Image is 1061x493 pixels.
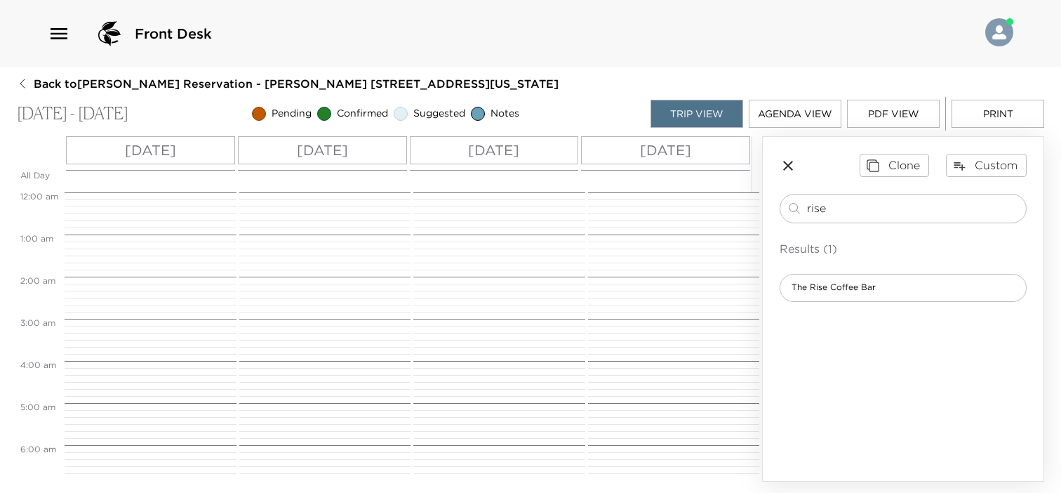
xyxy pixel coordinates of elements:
span: 1:00 AM [17,233,57,244]
p: [DATE] [125,140,176,161]
span: Notes [491,107,519,121]
p: [DATE] - [DATE] [17,104,128,124]
p: [DATE] [468,140,519,161]
button: [DATE] [410,136,579,164]
button: [DATE] [66,136,235,164]
img: User [985,18,1013,46]
span: Back to [PERSON_NAME] Reservation - [PERSON_NAME] [STREET_ADDRESS][US_STATE] [34,76,559,91]
button: Custom [946,154,1027,176]
button: Clone [860,154,929,176]
span: Confirmed [337,107,388,121]
button: [DATE] [581,136,750,164]
button: Agenda View [749,100,841,128]
span: 5:00 AM [17,402,59,412]
span: 3:00 AM [17,317,59,328]
input: Search for activities [807,200,1020,216]
span: The Rise Coffee Bar [780,282,887,294]
div: The Rise Coffee Bar [780,274,1027,302]
p: All Day [20,170,61,182]
span: 12:00 AM [17,191,62,202]
button: Back to[PERSON_NAME] Reservation - [PERSON_NAME] [STREET_ADDRESS][US_STATE] [17,76,559,91]
button: [DATE] [238,136,407,164]
span: Front Desk [135,24,212,44]
button: Print [952,100,1044,128]
span: 6:00 AM [17,444,60,454]
span: 2:00 AM [17,275,59,286]
span: 4:00 AM [17,360,60,370]
p: [DATE] [297,140,348,161]
button: Trip View [650,100,743,128]
button: PDF View [847,100,940,128]
span: Pending [272,107,312,121]
img: logo [93,17,126,51]
p: [DATE] [640,140,691,161]
p: Results (1) [780,240,1027,257]
span: Suggested [413,107,465,121]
